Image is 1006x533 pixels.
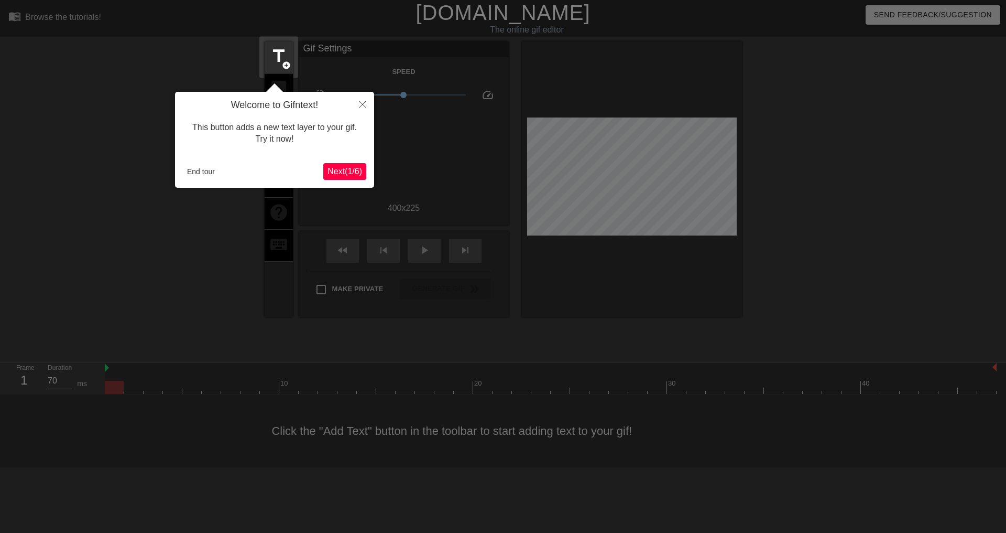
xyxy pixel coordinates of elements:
button: Close [351,92,374,116]
span: Next ( 1 / 6 ) [327,167,362,176]
button: End tour [183,164,219,179]
button: Next [323,163,366,180]
h4: Welcome to Gifntext! [183,100,366,111]
div: This button adds a new text layer to your gif. Try it now! [183,111,366,156]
